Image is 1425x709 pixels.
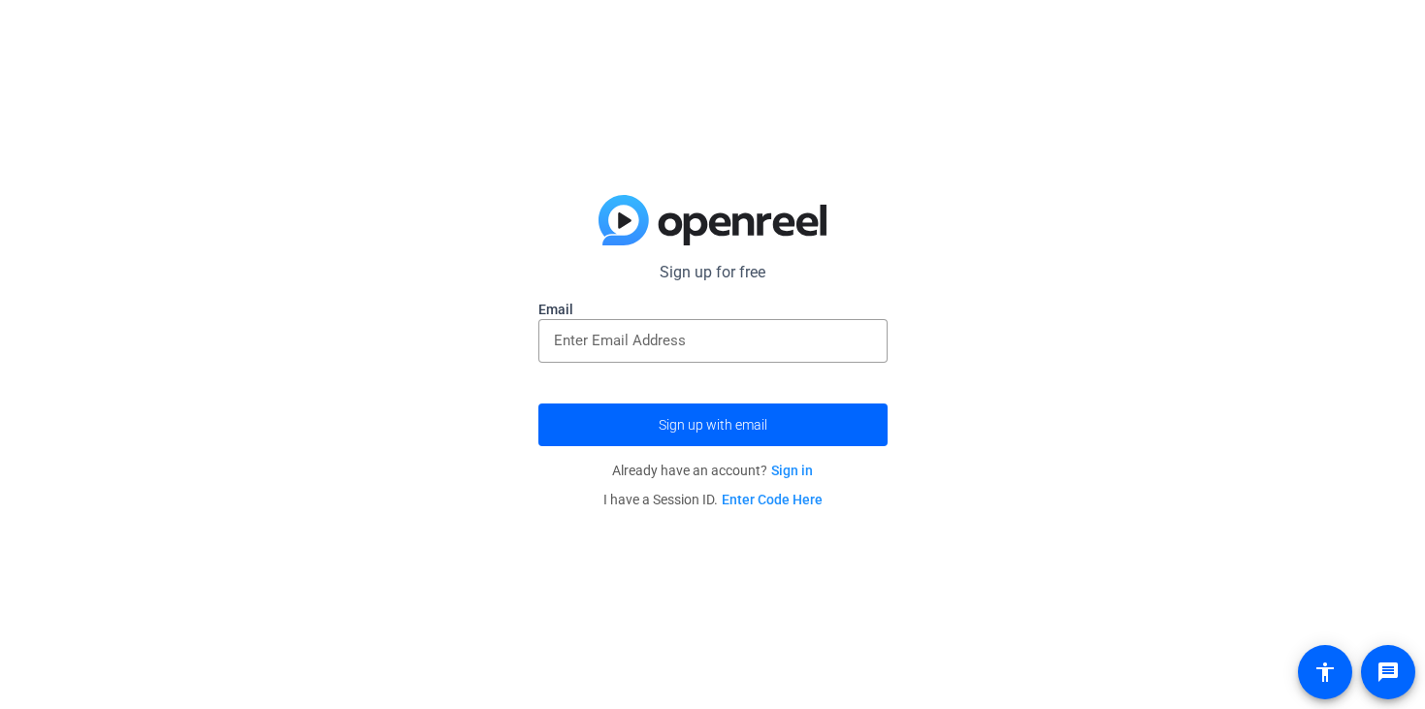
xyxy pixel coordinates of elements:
mat-icon: message [1376,661,1400,684]
p: Sign up for free [538,261,888,284]
label: Email [538,300,888,319]
a: Sign in [771,463,813,478]
input: Enter Email Address [554,329,872,352]
mat-icon: accessibility [1313,661,1337,684]
button: Sign up with email [538,403,888,446]
span: Already have an account? [612,463,813,478]
span: I have a Session ID. [603,492,823,507]
img: blue-gradient.svg [599,195,826,245]
a: Enter Code Here [722,492,823,507]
